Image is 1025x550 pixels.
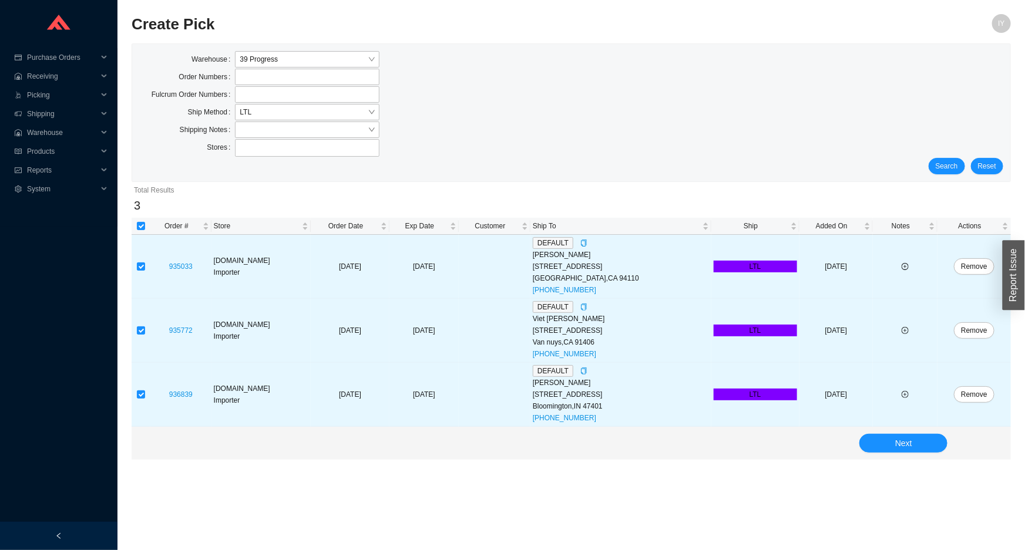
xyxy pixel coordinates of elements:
[14,54,22,61] span: credit-card
[940,220,1000,232] span: Actions
[311,299,389,363] td: [DATE]
[978,160,996,172] span: Reset
[875,220,926,232] span: Notes
[533,414,596,422] a: [PHONE_NUMBER]
[14,185,22,193] span: setting
[533,220,700,232] span: Ship To
[311,363,389,427] td: [DATE]
[954,322,994,339] button: Remove
[954,258,994,275] button: Remove
[954,386,994,403] button: Remove
[533,272,709,284] div: [GEOGRAPHIC_DATA] , CA 94110
[714,325,797,336] div: LTL
[580,237,587,249] div: Copy
[533,261,709,272] div: [STREET_ADDRESS]
[799,218,873,235] th: Added On sortable
[392,325,456,336] div: [DATE]
[533,377,709,389] div: [PERSON_NAME]
[580,365,587,377] div: Copy
[580,239,587,247] span: copy
[214,383,308,406] div: [DOMAIN_NAME] Importer
[533,400,709,412] div: Bloomington , IN 47401
[240,52,374,67] span: 39 Progress
[533,301,573,313] span: DEFAULT
[533,365,573,377] span: DEFAULT
[27,104,98,123] span: Shipping
[533,237,573,249] span: DEFAULT
[169,262,193,271] a: 935033
[714,261,797,272] div: LTL
[14,167,22,174] span: fund
[533,336,709,348] div: Van nuys , CA 91406
[27,123,98,142] span: Warehouse
[188,104,236,120] label: Ship Method
[533,389,709,400] div: [STREET_ADDRESS]
[214,220,300,232] span: Store
[55,532,62,539] span: left
[902,391,909,398] span: plus-circle
[152,86,236,103] label: Fulcrum Order Numbers
[132,14,791,35] h2: Create Pick
[134,184,1009,196] div: Total Results
[799,299,873,363] td: [DATE]
[389,218,459,235] th: Exp Date sortable
[150,218,211,235] th: Order # sortable
[211,218,311,235] th: Store sortable
[961,325,987,336] span: Remove
[533,350,596,358] a: [PHONE_NUMBER]
[859,434,947,453] button: Next
[799,363,873,427] td: [DATE]
[392,389,456,400] div: [DATE]
[214,255,308,278] div: [DOMAIN_NAME] Importer
[392,220,448,232] span: Exp Date
[961,261,987,272] span: Remove
[873,218,937,235] th: Notes sortable
[533,325,709,336] div: [STREET_ADDRESS]
[530,218,711,235] th: Ship To sortable
[714,389,797,400] div: LTL
[998,14,1004,33] span: IY
[179,69,235,85] label: Order Numbers
[169,326,193,335] a: 935772
[533,286,596,294] a: [PHONE_NUMBER]
[799,235,873,299] td: [DATE]
[27,161,98,180] span: Reports
[936,160,958,172] span: Search
[580,301,587,313] div: Copy
[902,327,909,334] span: plus-circle
[169,390,193,399] a: 936839
[311,235,389,299] td: [DATE]
[714,220,788,232] span: Ship
[392,261,456,272] div: [DATE]
[461,220,519,232] span: Customer
[580,303,587,311] span: copy
[971,158,1003,174] button: Reset
[711,218,799,235] th: Ship sortable
[134,199,140,212] span: 3
[191,51,235,68] label: Warehouse
[14,148,22,155] span: read
[207,139,235,156] label: Stores
[533,313,709,325] div: Viet [PERSON_NAME]
[929,158,965,174] button: Search
[961,389,987,400] span: Remove
[153,220,200,232] span: Order #
[240,104,374,120] span: LTL
[27,48,98,67] span: Purchase Orders
[802,220,862,232] span: Added On
[311,218,389,235] th: Order Date sortable
[313,220,378,232] span: Order Date
[214,319,308,342] div: [DOMAIN_NAME] Importer
[27,86,98,104] span: Picking
[180,122,236,138] label: Shipping Notes
[937,218,1011,235] th: Actions sortable
[459,218,530,235] th: Customer sortable
[895,437,912,450] span: Next
[533,249,709,261] div: [PERSON_NAME]
[902,263,909,270] span: plus-circle
[27,142,98,161] span: Products
[580,367,587,374] span: copy
[27,180,98,198] span: System
[27,67,98,86] span: Receiving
